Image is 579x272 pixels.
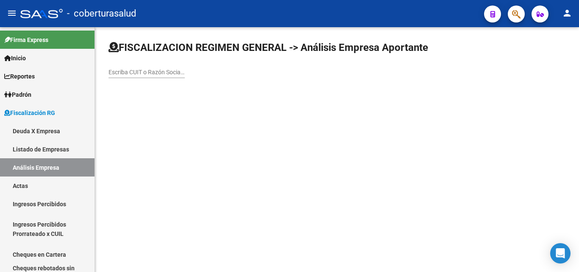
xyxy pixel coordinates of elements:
[4,72,35,81] span: Reportes
[67,4,136,23] span: - coberturasalud
[4,53,26,63] span: Inicio
[550,243,571,264] div: Open Intercom Messenger
[109,41,428,54] h1: FISCALIZACION REGIMEN GENERAL -> Análisis Empresa Aportante
[4,35,48,45] span: Firma Express
[4,108,55,118] span: Fiscalización RG
[4,90,31,99] span: Padrón
[562,8,572,18] mat-icon: person
[7,8,17,18] mat-icon: menu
